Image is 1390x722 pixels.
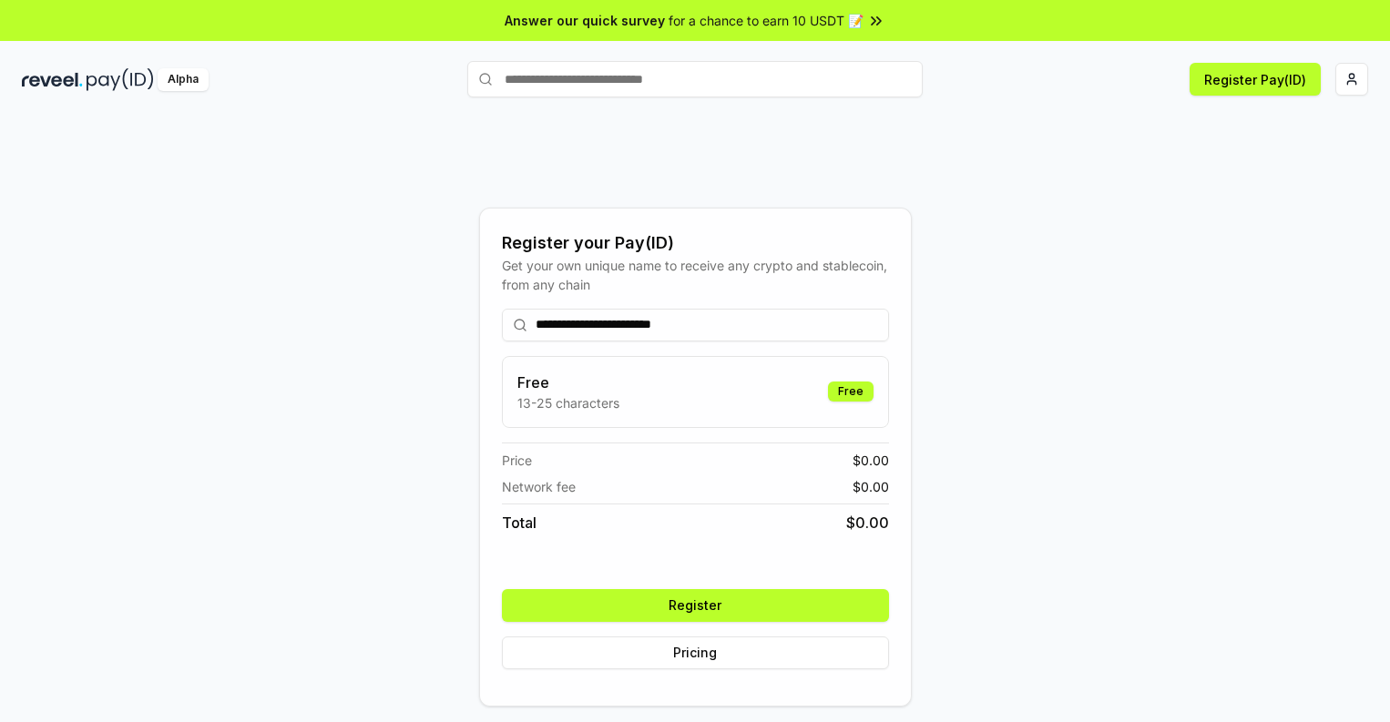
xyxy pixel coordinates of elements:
[853,451,889,470] span: $ 0.00
[22,68,83,91] img: reveel_dark
[1190,63,1321,96] button: Register Pay(ID)
[828,381,874,402] div: Free
[502,230,889,256] div: Register your Pay(ID)
[669,11,864,30] span: for a chance to earn 10 USDT 📝
[502,477,576,496] span: Network fee
[846,512,889,534] span: $ 0.00
[517,371,619,393] h3: Free
[502,636,889,669] button: Pricing
[87,68,154,91] img: pay_id
[853,477,889,496] span: $ 0.00
[505,11,665,30] span: Answer our quick survey
[502,589,889,622] button: Register
[502,451,532,470] span: Price
[517,393,619,412] p: 13-25 characters
[502,512,537,534] span: Total
[158,68,209,91] div: Alpha
[502,256,889,294] div: Get your own unique name to receive any crypto and stablecoin, from any chain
